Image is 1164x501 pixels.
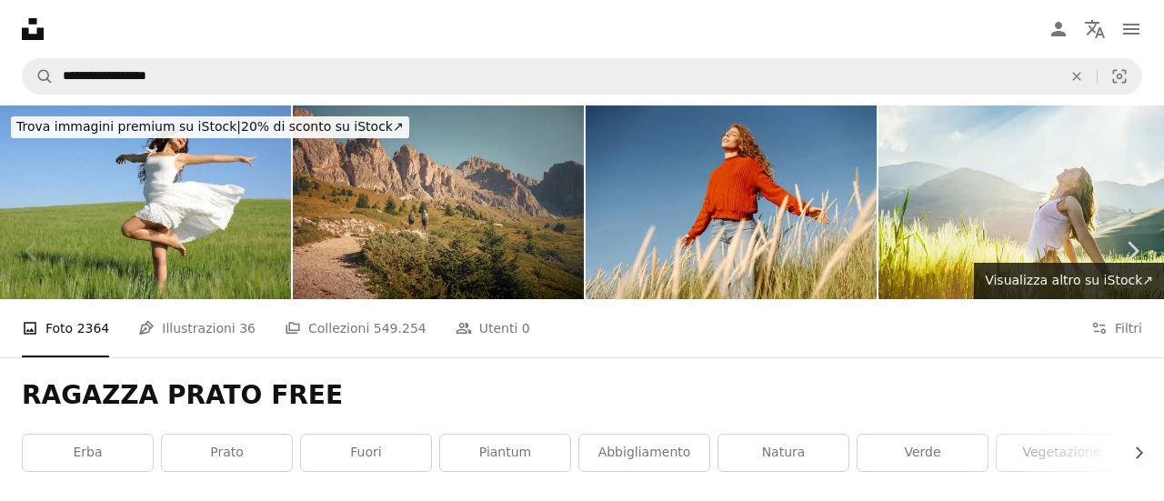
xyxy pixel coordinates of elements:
[1100,164,1164,338] a: Avanti
[985,273,1153,287] span: Visualizza altro su iStock ↗
[301,435,431,471] a: fuori
[23,59,54,94] button: Cerca su Unsplash
[1057,59,1097,94] button: Elimina
[1040,11,1077,47] a: Accedi / Registrati
[586,105,877,299] img: Donna di bellezza che si gode la natura all'aperto nell'erba alta.
[374,318,426,338] span: 549.254
[1122,435,1142,471] button: scorri la lista a destra
[456,299,530,357] a: Utenti 0
[997,435,1127,471] a: vegetazione
[293,105,584,299] img: Young women hike mountain pathway
[1098,59,1141,94] button: Ricerca visiva
[16,119,404,134] span: 20% di sconto su iStock ↗
[16,119,241,134] span: Trova immagini premium su iStock |
[522,318,530,338] span: 0
[1113,11,1149,47] button: Menu
[718,435,848,471] a: natura
[1077,11,1113,47] button: Lingua
[579,435,709,471] a: abbigliamento
[22,379,1142,412] h1: RAGAZZA PRATO FREE
[858,435,988,471] a: verde
[974,263,1164,299] a: Visualizza altro su iStock↗
[138,299,256,357] a: Illustrazioni 36
[23,435,153,471] a: erba
[285,299,426,357] a: Collezioni 549.254
[440,435,570,471] a: piantum
[1091,299,1142,357] button: Filtri
[239,318,256,338] span: 36
[162,435,292,471] a: prato
[22,18,44,40] a: Home — Unsplash
[22,58,1142,95] form: Trova visual in tutto il sito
